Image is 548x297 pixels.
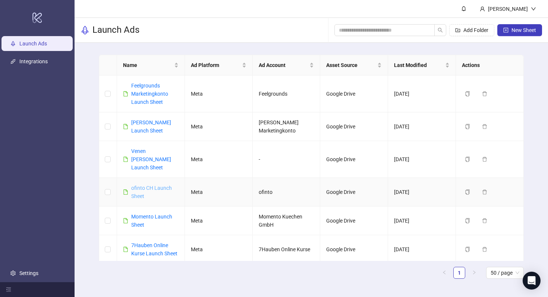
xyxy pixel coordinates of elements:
a: ofinto CH Launch Sheet [131,185,172,199]
td: Google Drive [320,235,388,264]
span: delete [482,124,487,129]
span: New Sheet [511,27,536,33]
a: 7Hauben Online Kurse Launch Sheet [131,242,177,256]
span: rocket [81,26,89,35]
span: Last Modified [394,61,444,69]
td: 7Hauben Online Kurse [253,235,321,264]
td: Meta [185,76,253,112]
span: down [531,6,536,12]
td: Google Drive [320,76,388,112]
td: Meta [185,141,253,178]
li: 1 [453,267,465,279]
td: ofinto [253,178,321,207]
a: 1 [454,267,465,278]
a: Feelgrounds Marketingkonto Launch Sheet [131,83,168,105]
a: Settings [19,270,38,276]
td: Meta [185,235,253,264]
td: Google Drive [320,112,388,141]
li: Previous Page [438,267,450,279]
th: Ad Account [253,55,321,76]
td: Meta [185,178,253,207]
span: delete [482,247,487,252]
span: file [123,218,128,223]
span: folder-add [455,28,460,33]
span: copy [465,124,470,129]
td: [DATE] [388,76,456,112]
th: Ad Platform [185,55,253,76]
span: menu-fold [6,287,11,292]
button: left [438,267,450,279]
span: copy [465,218,470,223]
button: right [468,267,480,279]
td: Google Drive [320,207,388,235]
td: [DATE] [388,207,456,235]
span: left [442,270,447,275]
span: Name [123,61,173,69]
span: Ad Account [259,61,308,69]
span: search [438,28,443,33]
span: Ad Platform [191,61,240,69]
td: Momento Kuechen GmbH [253,207,321,235]
a: Venen [PERSON_NAME] Launch Sheet [131,148,171,170]
span: file [123,157,128,162]
button: New Sheet [497,24,542,36]
span: delete [482,157,487,162]
div: Open Intercom Messenger [523,272,541,290]
td: Google Drive [320,141,388,178]
td: [DATE] [388,141,456,178]
button: Add Folder [449,24,494,36]
span: file [123,124,128,129]
a: [PERSON_NAME] Launch Sheet [131,119,171,134]
a: Momento Launch Sheet [131,214,172,228]
td: [DATE] [388,112,456,141]
span: copy [465,91,470,96]
th: Last Modified [388,55,456,76]
span: user [480,6,485,12]
th: Actions [456,55,524,76]
li: Next Page [468,267,480,279]
span: file [123,189,128,195]
span: delete [482,218,487,223]
td: [DATE] [388,235,456,264]
h3: Launch Ads [92,24,139,36]
td: - [253,141,321,178]
td: Google Drive [320,178,388,207]
span: bell [461,6,466,11]
td: Meta [185,207,253,235]
span: file [123,91,128,96]
th: Name [117,55,185,76]
td: Meta [185,112,253,141]
a: Launch Ads [19,41,47,47]
td: Feelgrounds [253,76,321,112]
td: [DATE] [388,178,456,207]
span: copy [465,157,470,162]
span: delete [482,189,487,195]
span: 50 / page [491,267,519,278]
span: Asset Source [326,61,376,69]
span: right [472,270,476,275]
span: copy [465,189,470,195]
th: Asset Source [320,55,388,76]
td: [PERSON_NAME] Marketingkonto [253,112,321,141]
a: Integrations [19,58,48,64]
span: copy [465,247,470,252]
span: file [123,247,128,252]
span: Add Folder [463,27,488,33]
div: Page Size [486,267,524,279]
span: plus-square [503,28,508,33]
div: [PERSON_NAME] [485,5,531,13]
span: delete [482,91,487,96]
